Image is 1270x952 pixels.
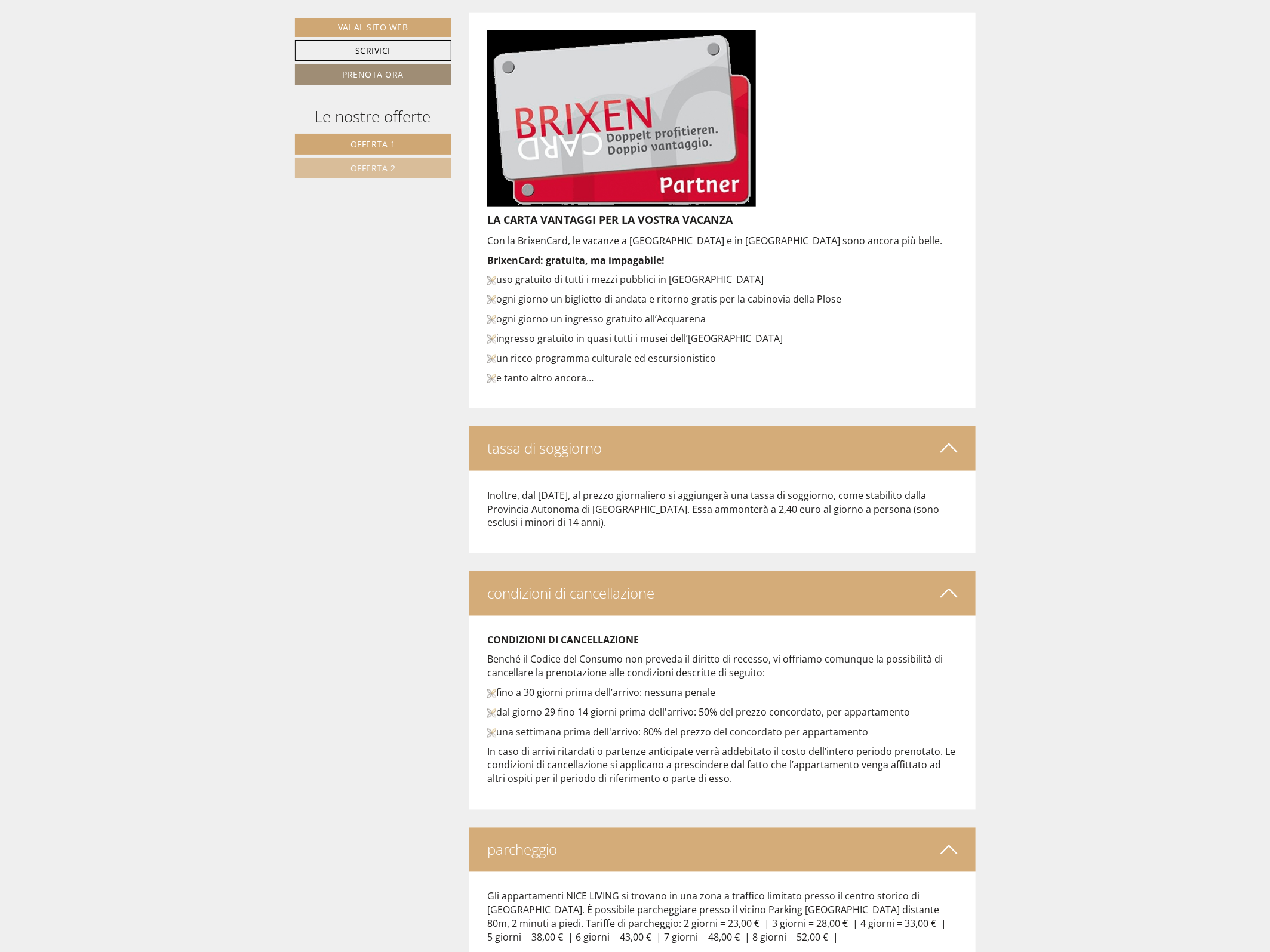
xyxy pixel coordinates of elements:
p: Gli appartamenti NICE LIVING si trovano in una zona a traffico limitato presso il centro storico ... [487,890,958,944]
p: In caso di arrivi ritardati o partenze anticipate verrà addebitato il costo dell’intero periodo p... [487,745,958,787]
a: Vai al sito web [295,18,451,37]
p: una settimana prima dell'arrivo: 80% del prezzo del concordato per appartamento [487,726,958,740]
font: Inoltre, dal [DATE], al prezzo giornaliero si aggiungerà una tassa di soggiorno, come stabilito d... [487,489,939,529]
p: ingresso gratuito in quasi tutti i musei dell’[GEOGRAPHIC_DATA] [487,332,958,346]
p: e tanto altro ancora… [487,371,958,385]
strong: LA CARTA VANTAGGI PER LA VOSTRA VACANZA [487,212,733,227]
p: uso gratuito di tutti i mezzi pubblici in [GEOGRAPHIC_DATA] [487,273,958,286]
strong: CONDIZIONI DI CANCELLAZIONE [487,634,639,647]
img: image [487,30,756,207]
span: Offerta 1 [350,138,396,150]
a: Scrivici [295,40,451,61]
div: parcheggio [469,828,976,872]
p: fino a 30 giorni prima dell’arrivo: nessuna penale [487,686,958,700]
span: Offerta 2 [350,162,396,174]
a: Prenota ora [295,64,451,85]
span: BrixenCard: gratuita, ma impagabile! [487,254,665,267]
div: Le nostre offerte [295,106,451,128]
div: condizioni di cancellazione [469,571,976,615]
p: Con la BrixenCard, le vacanze a [GEOGRAPHIC_DATA] e in [GEOGRAPHIC_DATA] sono ancora più belle. [487,234,958,248]
p: un ricco programma culturale ed escursionistico [487,352,958,365]
p: ogni giorno un biglietto di andata e ritorno gratis per la cabinovia della Plose [487,292,958,306]
div: tassa di soggiorno [469,426,976,470]
p: dal giorno 29 fino 14 giorni prima dell'arrivo: 50% del prezzo concordato, per appartamento [487,706,958,720]
p: Benché il Codice del Consumo non preveda il diritto di recesso, vi offriamo comunque la possibili... [487,653,958,680]
p: ogni giorno un ingresso gratuito all’Acquarena [487,312,958,326]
